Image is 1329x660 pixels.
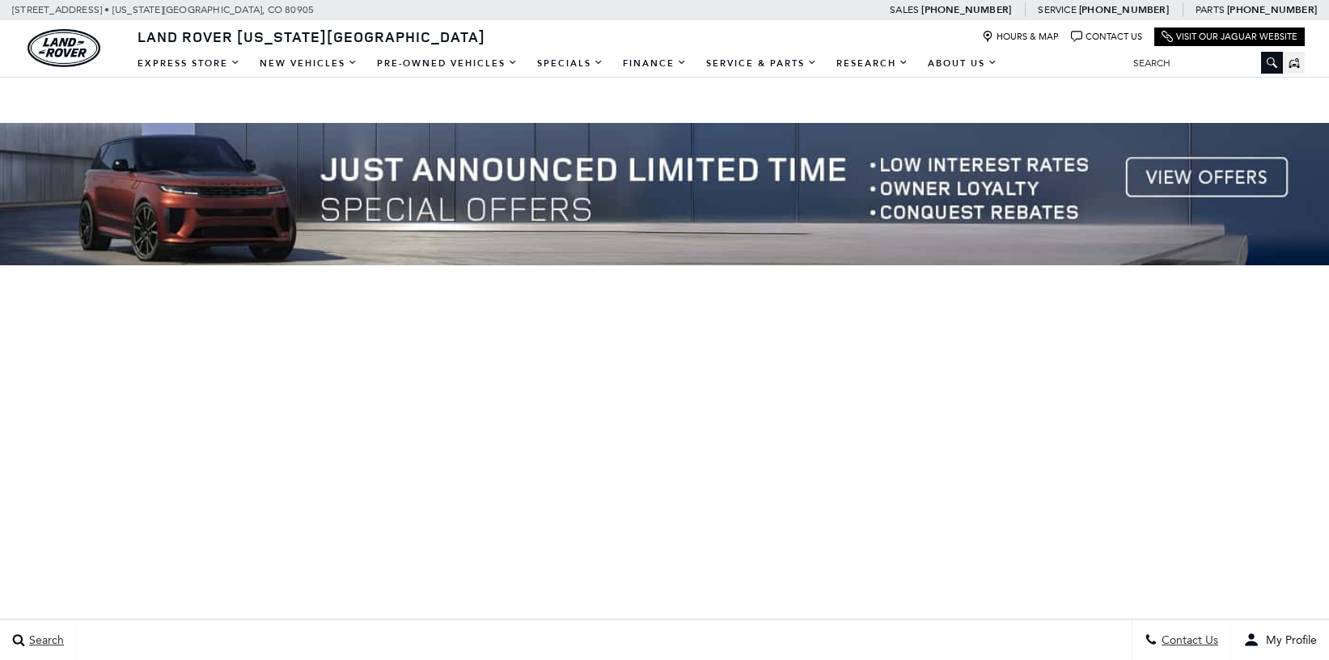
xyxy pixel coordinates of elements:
a: About Us [918,49,1007,78]
a: Finance [613,49,696,78]
span: Parts [1196,4,1225,15]
input: Search [1121,53,1283,73]
span: Contact Us [1158,633,1218,647]
a: New Vehicles [250,49,367,78]
a: land-rover [28,29,100,67]
span: Land Rover [US_STATE][GEOGRAPHIC_DATA] [138,27,485,46]
a: Visit Our Jaguar Website [1162,31,1297,43]
a: Specials [527,49,613,78]
a: Pre-Owned Vehicles [367,49,527,78]
a: Land Rover [US_STATE][GEOGRAPHIC_DATA] [128,27,495,46]
nav: Main Navigation [128,49,1007,78]
a: [PHONE_NUMBER] [1079,3,1169,16]
a: Research [827,49,918,78]
a: EXPRESS STORE [128,49,250,78]
img: Land Rover [28,29,100,67]
a: [PHONE_NUMBER] [921,3,1011,16]
a: Service & Parts [696,49,827,78]
span: Sales [890,4,919,15]
button: user-profile-menu [1231,620,1329,660]
span: Service [1038,4,1076,15]
span: Search [25,633,64,647]
span: My Profile [1259,633,1317,647]
a: Hours & Map [982,31,1059,43]
a: Contact Us [1071,31,1142,43]
a: [PHONE_NUMBER] [1227,3,1317,16]
a: [STREET_ADDRESS] • [US_STATE][GEOGRAPHIC_DATA], CO 80905 [12,4,314,15]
